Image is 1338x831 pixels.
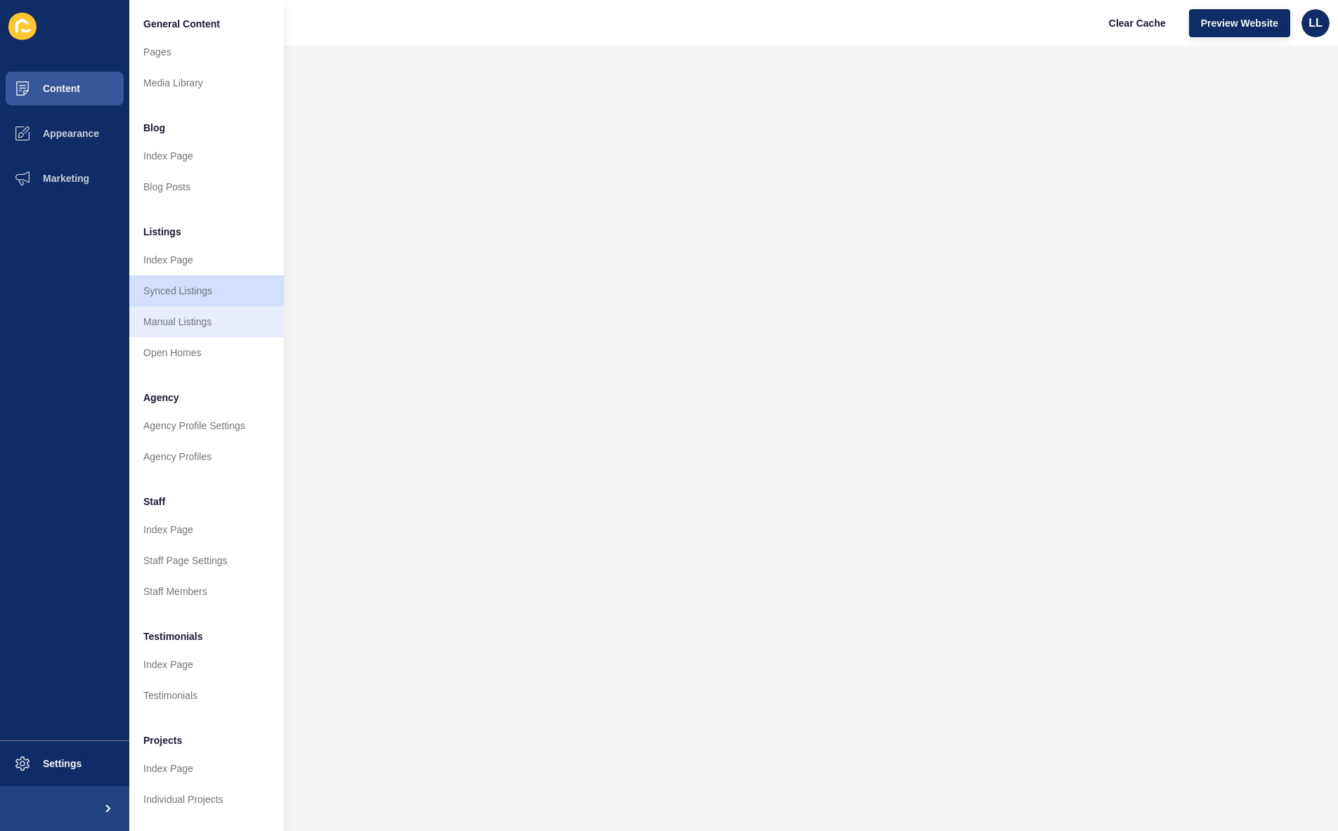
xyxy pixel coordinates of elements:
a: Media Library [129,67,284,98]
a: Index Page [129,140,284,171]
span: Clear Cache [1109,16,1166,30]
span: Blog [143,121,165,135]
a: Index Page [129,753,284,784]
span: Listings [143,225,181,239]
span: Projects [143,733,182,747]
span: Testimonials [143,629,203,643]
button: Clear Cache [1097,9,1178,37]
a: Staff Members [129,576,284,607]
a: Individual Projects [129,784,284,815]
a: Open Homes [129,337,284,368]
span: Staff [143,495,165,509]
a: Synced Listings [129,275,284,306]
span: Agency [143,391,179,405]
a: Agency Profile Settings [129,410,284,441]
button: Preview Website [1189,9,1290,37]
a: Blog Posts [129,171,284,202]
a: Testimonials [129,680,284,711]
span: Preview Website [1201,16,1278,30]
a: Index Page [129,514,284,545]
a: Index Page [129,649,284,680]
a: Index Page [129,244,284,275]
a: Agency Profiles [129,441,284,472]
span: General Content [143,17,220,31]
a: Staff Page Settings [129,545,284,576]
a: Manual Listings [129,306,284,337]
a: Pages [129,37,284,67]
span: LL [1308,16,1323,30]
